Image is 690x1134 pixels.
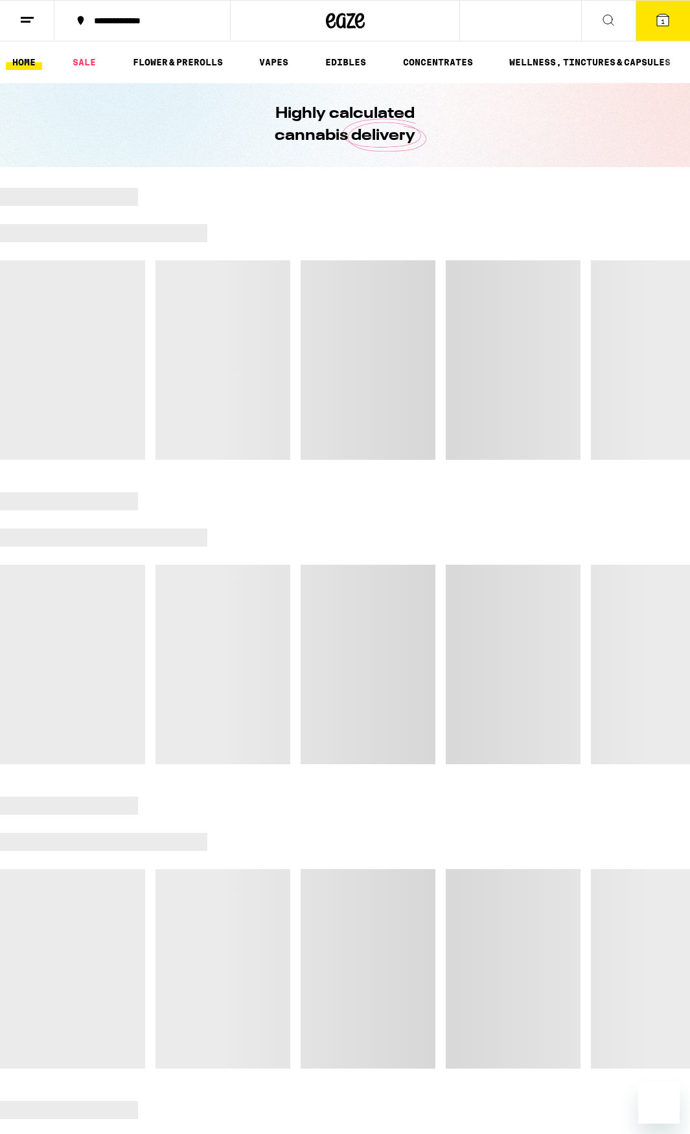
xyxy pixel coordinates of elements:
a: VAPES [253,54,295,70]
a: HOME [6,54,42,70]
a: EDIBLES [319,54,373,70]
span: 1 [661,17,665,25]
a: SALE [66,54,102,70]
a: CONCENTRATES [397,54,479,70]
a: FLOWER & PREROLLS [126,54,229,70]
button: 1 [636,1,690,41]
h1: Highly calculated cannabis delivery [238,103,452,147]
iframe: Button to launch messaging window [638,1082,680,1124]
a: WELLNESS, TINCTURES & CAPSULES [503,54,677,70]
